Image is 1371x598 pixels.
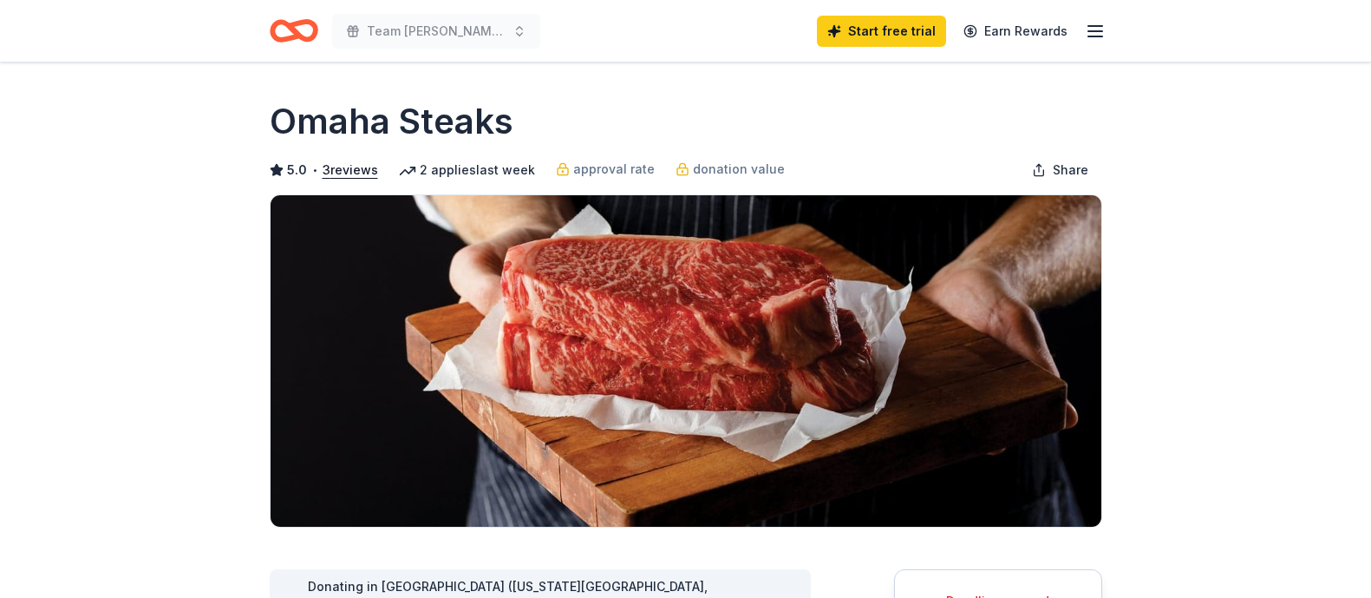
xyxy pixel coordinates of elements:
span: Share [1053,160,1088,181]
a: Start free trial [817,16,946,47]
span: donation value [693,159,785,180]
button: Share [1018,153,1102,187]
span: • [311,163,317,177]
span: 5.0 [287,160,307,181]
a: approval rate [556,159,655,180]
button: Team [PERSON_NAME]; 13th Annual [PERSON_NAME] Fund Benefit [332,14,540,49]
a: Earn Rewards [953,16,1078,47]
a: Home [270,10,318,51]
span: approval rate [573,159,655,180]
a: donation value [676,159,785,180]
button: 3reviews [323,160,378,181]
h1: Omaha Steaks [270,97,513,146]
span: Team [PERSON_NAME]; 13th Annual [PERSON_NAME] Fund Benefit [367,21,506,42]
div: 2 applies last week [399,160,535,181]
img: Image for Omaha Steaks [271,195,1101,527]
